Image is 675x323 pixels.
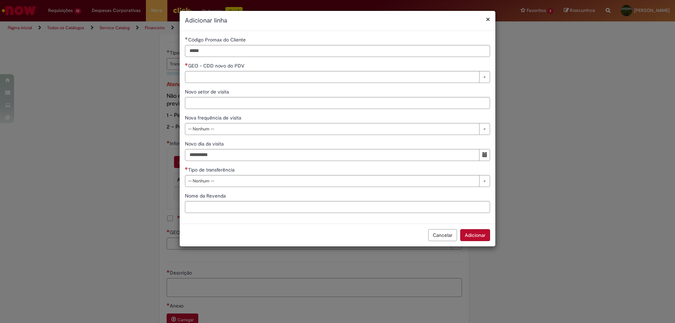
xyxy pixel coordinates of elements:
[188,63,246,69] span: Necessários - GEO - CDD novo do PDV
[185,167,188,170] span: Necessários
[185,37,188,40] span: Obrigatório Preenchido
[185,193,227,199] span: Nome da Revenda
[185,16,490,25] h2: Adicionar linha
[185,141,225,147] span: Novo dia da visita
[185,89,230,95] span: Novo setor de visita
[486,15,490,23] button: Fechar modal
[188,167,236,173] span: Tipo de transferência
[188,123,476,135] span: -- Nenhum --
[185,97,490,109] input: Novo setor de visita
[185,115,243,121] span: Nova frequência de visita
[479,149,490,161] button: Mostrar calendário para Novo dia da visita
[188,37,247,43] span: Código Promax do Cliente
[188,175,476,187] span: -- Nenhum --
[460,229,490,241] button: Adicionar
[185,201,490,213] input: Nome da Revenda
[185,149,480,161] input: Novo dia da visita
[185,45,490,57] input: Código Promax do Cliente
[428,229,457,241] button: Cancelar
[185,71,490,83] a: Limpar campo GEO - CDD novo do PDV
[185,63,188,66] span: Necessários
